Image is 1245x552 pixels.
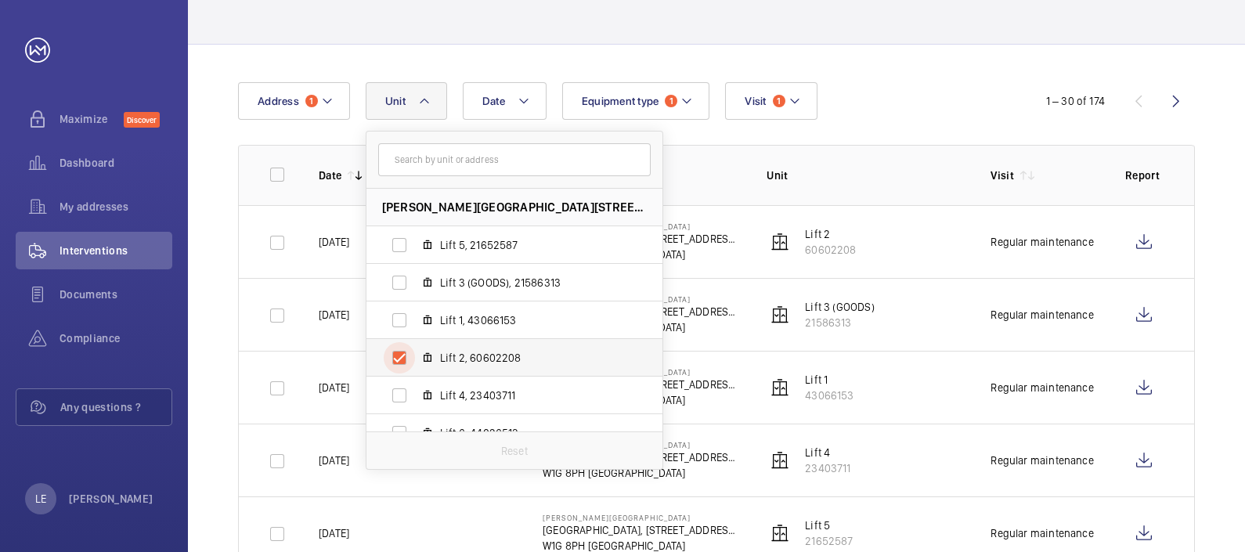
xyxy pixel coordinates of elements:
[463,82,547,120] button: Date
[60,399,171,415] span: Any questions ?
[562,82,710,120] button: Equipment type1
[991,168,1014,183] p: Visit
[60,243,172,258] span: Interventions
[124,112,160,128] span: Discover
[319,168,341,183] p: Date
[1046,93,1105,109] div: 1 – 30 of 174
[770,451,789,470] img: elevator.svg
[440,350,622,366] span: Lift 2, 60602208
[385,95,406,107] span: Unit
[805,445,850,460] p: Lift 4
[319,307,349,323] p: [DATE]
[319,380,349,395] p: [DATE]
[991,234,1093,250] div: Regular maintenance
[319,234,349,250] p: [DATE]
[60,330,172,346] span: Compliance
[745,95,766,107] span: Visit
[378,143,651,176] input: Search by unit or address
[773,95,785,107] span: 1
[805,315,875,330] p: 21586313
[665,95,677,107] span: 1
[60,287,172,302] span: Documents
[382,199,647,215] span: [PERSON_NAME][GEOGRAPHIC_DATA][STREET_ADDRESS][PERSON_NAME]
[770,524,789,543] img: elevator.svg
[69,491,153,507] p: [PERSON_NAME]
[770,305,789,324] img: elevator.svg
[319,525,349,541] p: [DATE]
[991,380,1093,395] div: Regular maintenance
[482,95,505,107] span: Date
[725,82,817,120] button: Visit1
[805,226,856,242] p: Lift 2
[805,299,875,315] p: Lift 3 (GOODS)
[440,312,622,328] span: Lift 1, 43066153
[366,82,447,120] button: Unit
[258,95,299,107] span: Address
[805,388,853,403] p: 43066153
[440,388,622,403] span: Lift 4, 23403711
[805,242,856,258] p: 60602208
[501,443,528,459] p: Reset
[582,95,659,107] span: Equipment type
[1125,168,1163,183] p: Report
[60,199,172,215] span: My addresses
[60,155,172,171] span: Dashboard
[767,168,965,183] p: Unit
[35,491,46,507] p: LE
[440,275,622,290] span: Lift 3 (GOODS), 21586313
[805,518,853,533] p: Lift 5
[319,453,349,468] p: [DATE]
[440,425,622,441] span: Lift 6, 44026513
[543,513,742,522] p: [PERSON_NAME][GEOGRAPHIC_DATA]
[770,233,789,251] img: elevator.svg
[305,95,318,107] span: 1
[991,525,1093,541] div: Regular maintenance
[805,372,853,388] p: Lift 1
[991,453,1093,468] div: Regular maintenance
[238,82,350,120] button: Address1
[60,111,124,127] span: Maximize
[991,307,1093,323] div: Regular maintenance
[805,460,850,476] p: 23403711
[770,378,789,397] img: elevator.svg
[440,237,622,253] span: Lift 5, 21652587
[543,465,742,481] p: W1G 8PH [GEOGRAPHIC_DATA]
[805,533,853,549] p: 21652587
[543,522,742,538] p: [GEOGRAPHIC_DATA], [STREET_ADDRESS][PERSON_NAME],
